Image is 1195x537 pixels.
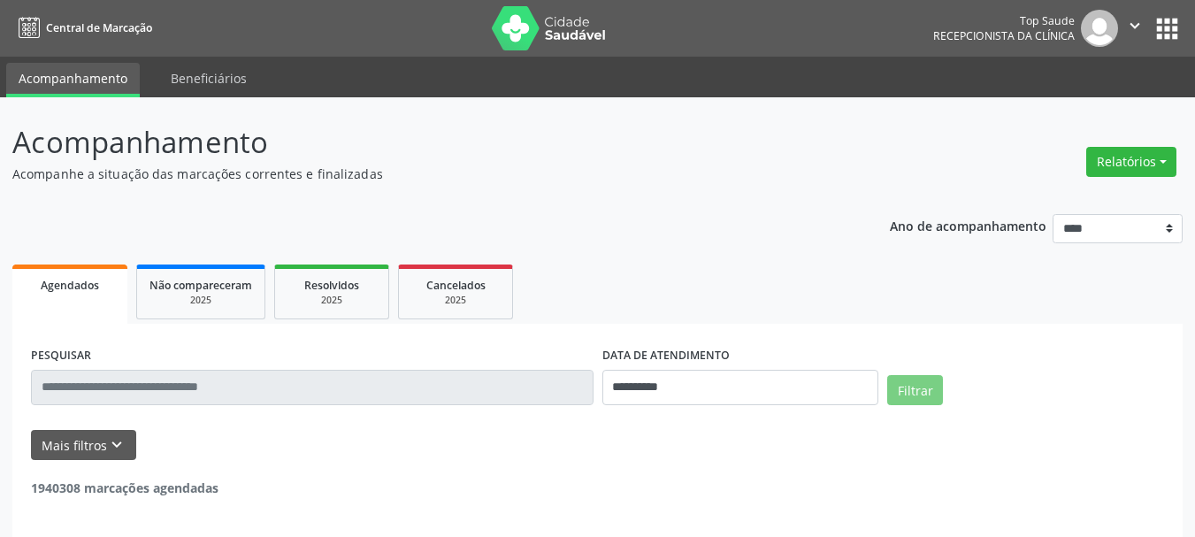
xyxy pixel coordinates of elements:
div: 2025 [287,294,376,307]
button: Relatórios [1086,147,1176,177]
a: Acompanhamento [6,63,140,97]
button: Mais filtroskeyboard_arrow_down [31,430,136,461]
p: Acompanhe a situação das marcações correntes e finalizadas [12,165,831,183]
button: apps [1152,13,1183,44]
label: DATA DE ATENDIMENTO [602,342,730,370]
div: 2025 [411,294,500,307]
i:  [1125,16,1145,35]
span: Resolvidos [304,278,359,293]
span: Central de Marcação [46,20,152,35]
button: Filtrar [887,375,943,405]
img: img [1081,10,1118,47]
div: 2025 [149,294,252,307]
span: Cancelados [426,278,486,293]
span: Recepcionista da clínica [933,28,1075,43]
a: Beneficiários [158,63,259,94]
i: keyboard_arrow_down [107,435,126,455]
div: Top Saude [933,13,1075,28]
button:  [1118,10,1152,47]
strong: 1940308 marcações agendadas [31,479,218,496]
p: Acompanhamento [12,120,831,165]
span: Não compareceram [149,278,252,293]
label: PESQUISAR [31,342,91,370]
span: Agendados [41,278,99,293]
p: Ano de acompanhamento [890,214,1046,236]
a: Central de Marcação [12,13,152,42]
